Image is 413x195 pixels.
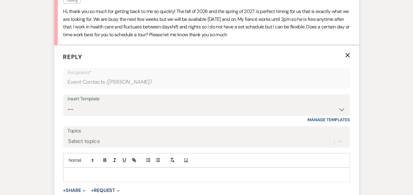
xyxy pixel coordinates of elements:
span: Reply [63,53,83,61]
div: Insert Template [68,95,346,104]
span: + [91,188,94,193]
div: Event Contacts [68,76,346,88]
div: Select topics [68,137,100,145]
span: ( [PERSON_NAME] ) [106,78,152,86]
p: Hi, thank you so much for getting back to me so quickly! The fall of 2026 and the spring of 2027 ... [63,8,350,39]
span: + [63,188,66,193]
a: Manage Templates [308,117,350,123]
p: Recipients* [68,69,346,77]
button: Request [91,188,120,193]
button: Share [63,188,86,193]
label: Topics [68,127,346,136]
